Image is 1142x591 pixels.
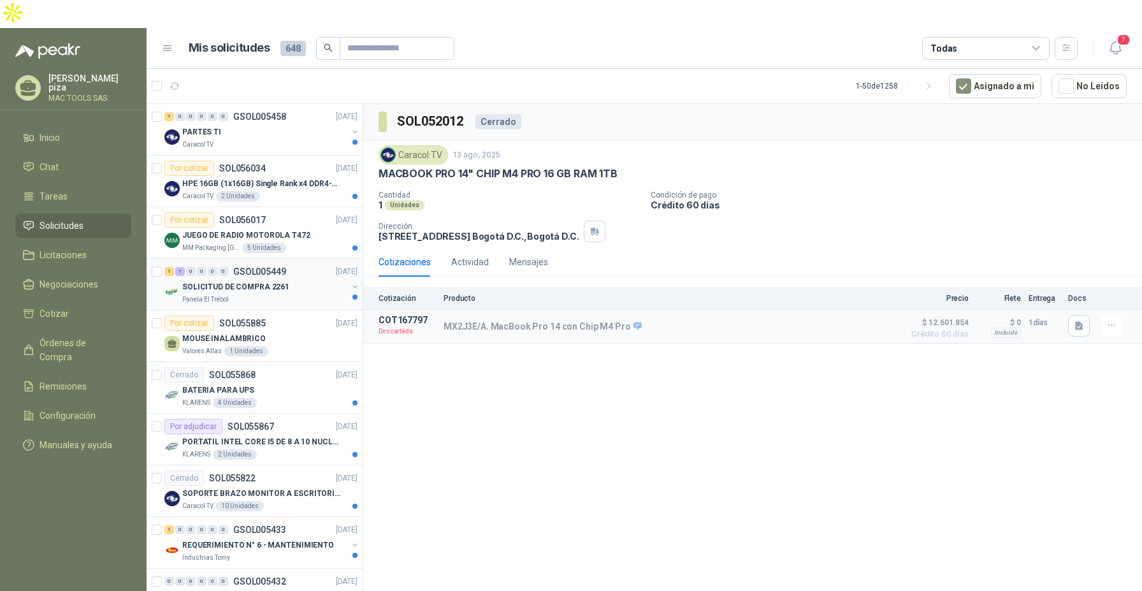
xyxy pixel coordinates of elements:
[147,207,363,259] a: Por cotizarSOL056017[DATE] Company LogoJUEGO DE RADIO MOTOROLA T472MM Packaging [GEOGRAPHIC_DATA]...
[379,222,579,231] p: Dirección
[182,178,341,190] p: HPE 16GB (1x16GB) Single Rank x4 DDR4-2400
[175,525,185,534] div: 0
[15,155,131,179] a: Chat
[40,248,87,262] span: Licitaciones
[40,438,112,452] span: Manuales y ayuda
[379,325,436,338] p: Descartada
[453,149,500,161] p: 13 ago, 2025
[186,267,196,276] div: 0
[336,369,358,381] p: [DATE]
[48,94,131,102] p: MAC TOOLS SAS
[219,267,228,276] div: 0
[224,346,268,356] div: 1 Unidades
[164,129,180,145] img: Company Logo
[242,243,286,253] div: 5 Unidades
[164,439,180,455] img: Company Logo
[949,74,1041,98] button: Asignado a mi
[213,449,257,460] div: 2 Unidades
[336,163,358,175] p: [DATE]
[219,215,266,224] p: SOL056017
[379,231,579,242] p: [STREET_ADDRESS] Bogotá D.C. , Bogotá D.C.
[40,131,60,145] span: Inicio
[182,449,210,460] p: KLARENS
[164,233,180,248] img: Company Logo
[182,295,229,305] p: Panela El Trébol
[379,255,431,269] div: Cotizaciones
[15,374,131,398] a: Remisiones
[164,264,360,305] a: 1 1 0 0 0 0 GSOL005449[DATE] Company LogoSOLICITUD DE COMPRA 2261Panela El Trébol
[379,315,436,325] p: COT167797
[509,255,548,269] div: Mensajes
[147,362,363,414] a: CerradoSOL055868[DATE] Company LogoBATERIA PARA UPSKLARENS4 Unidades
[197,525,206,534] div: 0
[186,525,196,534] div: 0
[475,114,521,129] div: Cerrado
[15,214,131,238] a: Solicitudes
[209,474,256,483] p: SOL055822
[213,398,257,408] div: 4 Unidades
[15,243,131,267] a: Licitaciones
[182,553,230,563] p: Industrias Tomy
[164,367,204,383] div: Cerrado
[324,43,333,52] span: search
[175,577,185,586] div: 0
[336,111,358,123] p: [DATE]
[651,200,1137,210] p: Crédito 60 días
[216,191,260,201] div: 2 Unidades
[280,41,306,56] span: 648
[164,471,204,486] div: Cerrado
[164,284,180,300] img: Company Logo
[197,112,206,121] div: 0
[219,577,228,586] div: 0
[147,414,363,465] a: Por adjudicarSOL055867[DATE] Company LogoPORTATIL INTEL CORE I5 DE 8 A 10 NUCLEOSKLARENS2 Unidades
[219,319,266,328] p: SOL055885
[233,112,286,121] p: GSOL005458
[182,230,310,242] p: JUEGO DE RADIO MOTOROLA T472
[40,160,59,174] span: Chat
[147,465,363,517] a: CerradoSOL055822[DATE] Company LogoSOPORTE BRAZO MONITOR A ESCRITORIO NBF80Caracol TV10 Unidades
[379,145,448,164] div: Caracol TV
[40,409,96,423] span: Configuración
[976,315,1021,330] p: $ 0
[905,294,969,303] p: Precio
[147,310,363,362] a: Por cotizarSOL055885[DATE] MOUSE INALAMBRICOValores Atlas1 Unidades
[164,181,180,196] img: Company Logo
[164,267,174,276] div: 1
[48,74,131,92] p: [PERSON_NAME] piza
[379,294,436,303] p: Cotización
[1052,74,1127,98] button: No Leídos
[164,388,180,403] img: Company Logo
[336,266,358,278] p: [DATE]
[1068,294,1094,303] p: Docs
[15,331,131,369] a: Órdenes de Compra
[444,294,897,303] p: Producto
[182,488,341,500] p: SOPORTE BRAZO MONITOR A ESCRITORIO NBF80
[208,525,217,534] div: 0
[1117,34,1131,46] span: 7
[233,525,286,534] p: GSOL005433
[219,164,266,173] p: SOL056034
[15,302,131,326] a: Cotizar
[40,219,83,233] span: Solicitudes
[1029,315,1060,330] p: 1 días
[40,277,98,291] span: Negociaciones
[164,491,180,506] img: Company Logo
[209,370,256,379] p: SOL055868
[379,200,382,210] p: 1
[186,112,196,121] div: 0
[40,307,69,321] span: Cotizar
[379,167,618,180] p: MACBOOK PRO 14" CHIP M4 PRO 16 GB RAM 1TB
[397,112,465,131] h3: SOL052012
[336,576,358,588] p: [DATE]
[336,421,358,433] p: [DATE]
[385,200,424,210] div: Unidades
[189,39,270,57] h1: Mis solicitudes
[164,109,360,150] a: 7 0 0 0 0 0 GSOL005458[DATE] Company LogoPARTES TICaracol TV
[175,267,185,276] div: 1
[182,398,210,408] p: KLARENS
[15,433,131,457] a: Manuales y ayuda
[208,577,217,586] div: 0
[182,281,289,293] p: SOLICITUD DE COMPRA 2261
[219,525,228,534] div: 0
[186,577,196,586] div: 0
